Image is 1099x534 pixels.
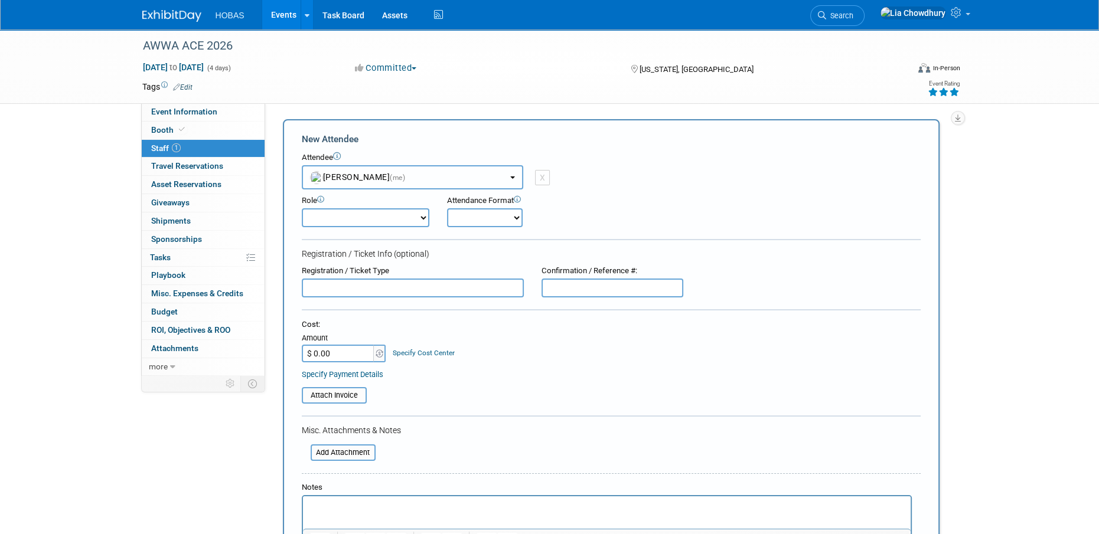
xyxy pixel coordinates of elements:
div: Event Rating [927,81,959,87]
span: Attachments [151,343,198,353]
span: Travel Reservations [151,161,223,171]
button: Committed [351,62,421,74]
a: Tasks [142,249,265,267]
img: Lia Chowdhury [880,6,946,19]
div: Registration / Ticket Type [302,266,524,277]
a: Budget [142,303,265,321]
span: Event Information [151,107,217,116]
div: In-Person [932,64,960,73]
a: Event Information [142,103,265,121]
span: Asset Reservations [151,179,221,189]
div: Confirmation / Reference #: [542,266,683,277]
td: Tags [142,81,193,93]
a: Edit [173,83,193,91]
a: Staff1 [142,140,265,158]
div: Misc. Attachments & Notes [302,424,921,436]
a: ROI, Objectives & ROO [142,322,265,339]
button: [PERSON_NAME](me) [302,165,523,189]
span: to [168,63,179,72]
span: (4 days) [206,64,231,72]
span: (me) [390,173,405,182]
div: Amount [302,333,387,345]
span: Giveaways [151,198,190,207]
span: more [149,362,168,371]
div: Registration / Ticket Info (optional) [302,248,921,260]
a: Misc. Expenses & Credits [142,285,265,303]
span: Booth [151,125,187,135]
div: Attendance Format [447,195,589,207]
a: Travel Reservations [142,158,265,175]
span: [US_STATE], [GEOGRAPHIC_DATA] [640,65,754,74]
span: Search [826,11,853,20]
div: Event Format [839,61,960,79]
a: Specify Payment Details [302,370,383,379]
iframe: Rich Text Area [303,496,911,529]
i: Booth reservation complete [179,126,185,133]
img: ExhibitDay [142,10,201,22]
a: Giveaways [142,194,265,212]
span: Playbook [151,270,185,280]
div: AWWA ACE 2026 [139,35,891,57]
span: [DATE] [DATE] [142,62,204,73]
td: Toggle Event Tabs [240,376,265,391]
span: Shipments [151,216,191,225]
span: 1 [172,143,181,152]
a: Sponsorships [142,231,265,248]
td: Personalize Event Tab Strip [220,376,241,391]
span: Budget [151,307,178,316]
div: Role [302,195,429,207]
a: Asset Reservations [142,176,265,194]
div: New Attendee [302,133,921,146]
span: Staff [151,143,181,153]
span: HOBAS [216,11,244,20]
span: Sponsorships [151,234,202,244]
a: Attachments [142,340,265,358]
span: Tasks [150,253,171,262]
a: more [142,358,265,376]
a: Specify Cost Center [393,349,455,357]
a: Booth [142,122,265,139]
span: Misc. Expenses & Credits [151,289,243,298]
a: Shipments [142,212,265,230]
img: Format-Inperson.png [918,63,930,73]
span: [PERSON_NAME] [310,172,406,182]
div: Cost: [302,319,921,330]
a: Search [810,5,865,26]
span: ROI, Objectives & ROO [151,325,230,335]
div: Untag Attendee [535,170,550,185]
a: Playbook [142,267,265,284]
div: Notes [302,482,912,493]
div: Attendee [302,152,921,163]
